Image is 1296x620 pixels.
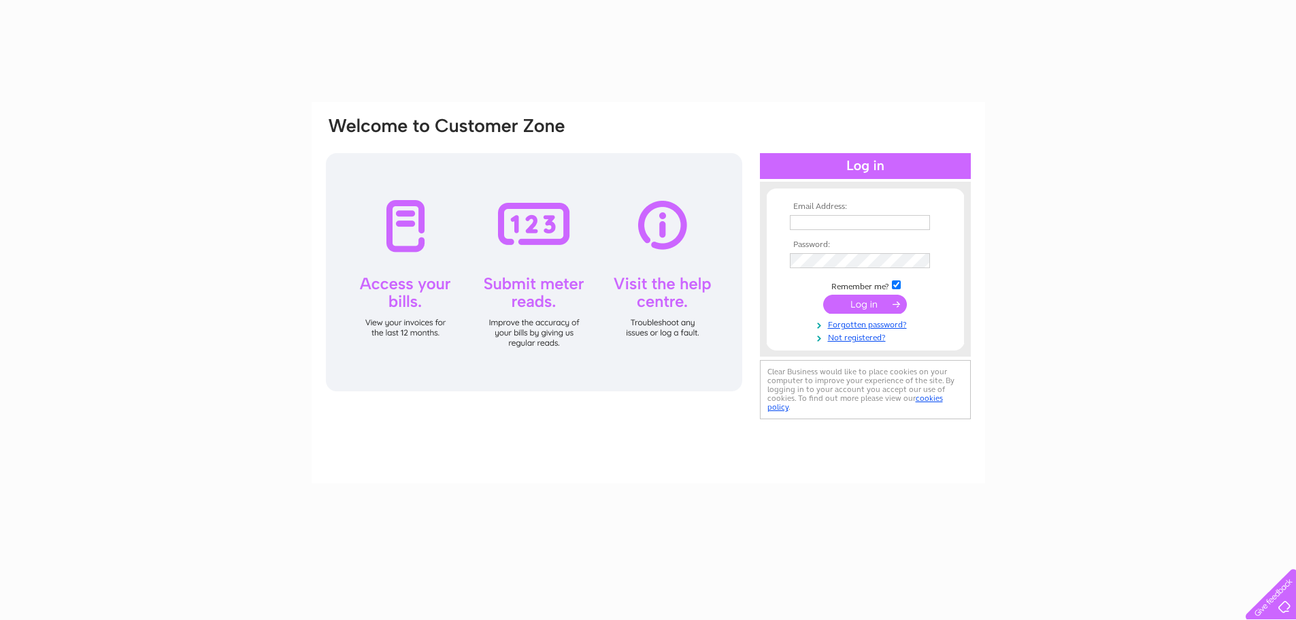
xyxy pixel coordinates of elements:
a: Forgotten password? [790,317,944,330]
div: Clear Business would like to place cookies on your computer to improve your experience of the sit... [760,360,971,419]
a: Not registered? [790,330,944,343]
input: Submit [823,295,907,314]
th: Password: [786,240,944,250]
a: cookies policy [767,393,943,412]
th: Email Address: [786,202,944,212]
td: Remember me? [786,278,944,292]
